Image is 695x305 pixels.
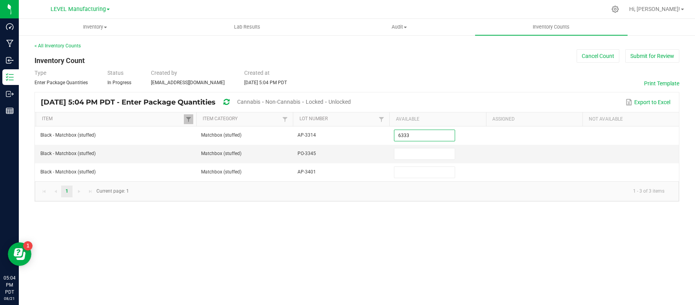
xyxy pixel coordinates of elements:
[306,99,323,105] span: Locked
[19,19,171,35] a: Inventory
[201,132,241,138] span: Matchbox (stuffed)
[19,23,171,31] span: Inventory
[299,116,377,122] a: Lot NumberSortable
[265,99,300,105] span: Non-Cannabis
[389,112,486,126] th: Available
[244,70,270,76] span: Created at
[151,80,225,85] span: [EMAIL_ADDRESS][DOMAIN_NAME]
[201,151,241,156] span: Matchbox (stuffed)
[625,49,679,63] button: Submit for Review
[4,296,15,301] p: 08/21
[629,6,680,12] span: Hi, [PERSON_NAME]!
[6,107,14,115] inline-svg: Reports
[40,151,96,156] span: Black - Matchbox (stuffed)
[34,43,81,49] a: < All Inventory Counts
[6,56,14,64] inline-svg: Inbound
[298,132,316,138] span: AP-3314
[203,116,280,122] a: Item CategorySortable
[184,114,193,124] a: Filter
[323,23,475,31] span: Audit
[522,23,580,31] span: Inventory Counts
[151,70,177,76] span: Created by
[8,242,31,266] iframe: Resource center
[40,132,96,138] span: Black - Matchbox (stuffed)
[34,70,46,76] span: Type
[34,80,88,85] span: Enter Package Quantities
[624,96,672,109] button: Export to Excel
[582,112,679,126] th: Not Available
[486,112,582,126] th: Assigned
[237,99,260,105] span: Cannabis
[201,169,241,175] span: Matchbox (stuffed)
[134,185,671,198] kendo-pager-info: 1 - 3 of 3 items
[323,19,475,35] a: Audit
[475,19,627,35] a: Inventory Counts
[107,80,131,85] span: In Progress
[6,23,14,31] inline-svg: Dashboard
[644,79,679,87] button: Print Template
[23,241,33,251] iframe: Resource center unread badge
[61,186,73,197] a: Page 1
[610,5,620,13] div: Manage settings
[298,169,316,175] span: AP-3401
[107,70,123,76] span: Status
[6,73,14,81] inline-svg: Inventory
[34,56,85,65] span: Inventory Count
[6,90,14,98] inline-svg: Outbound
[280,114,290,124] a: Filter
[51,6,106,13] span: LEVEL Manufacturing
[577,49,619,63] button: Cancel Count
[298,151,316,156] span: PO-3345
[41,95,357,110] div: [DATE] 5:04 PM PDT - Enter Package Quantities
[328,99,351,105] span: Unlocked
[244,80,287,85] span: [DATE] 5:04 PM PDT
[40,169,96,175] span: Black - Matchbox (stuffed)
[223,23,271,31] span: Lab Results
[171,19,323,35] a: Lab Results
[4,274,15,296] p: 05:04 PM PDT
[35,181,679,201] kendo-pager: Current page: 1
[42,116,184,122] a: ItemSortable
[6,40,14,47] inline-svg: Manufacturing
[377,114,386,124] a: Filter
